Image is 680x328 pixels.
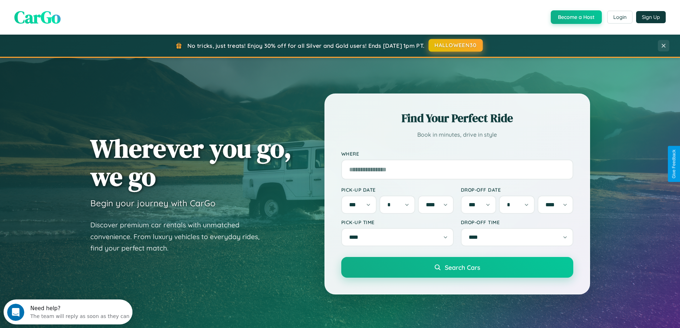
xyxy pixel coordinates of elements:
[461,187,573,193] label: Drop-off Date
[429,39,483,52] button: HALLOWEEN30
[4,299,132,324] iframe: Intercom live chat discovery launcher
[341,151,573,157] label: Where
[671,150,676,178] div: Give Feedback
[90,134,292,191] h1: Wherever you go, we go
[341,219,454,225] label: Pick-up Time
[341,110,573,126] h2: Find Your Perfect Ride
[3,3,133,22] div: Open Intercom Messenger
[551,10,602,24] button: Become a Host
[90,219,269,254] p: Discover premium car rentals with unmatched convenience. From luxury vehicles to everyday rides, ...
[461,219,573,225] label: Drop-off Time
[607,11,633,24] button: Login
[14,5,61,29] span: CarGo
[27,12,126,19] div: The team will reply as soon as they can
[27,6,126,12] div: Need help?
[341,130,573,140] p: Book in minutes, drive in style
[187,42,424,49] span: No tricks, just treats! Enjoy 30% off for all Silver and Gold users! Ends [DATE] 1pm PT.
[636,11,666,23] button: Sign Up
[341,187,454,193] label: Pick-up Date
[445,263,480,271] span: Search Cars
[7,304,24,321] iframe: Intercom live chat
[341,257,573,278] button: Search Cars
[90,198,216,208] h3: Begin your journey with CarGo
